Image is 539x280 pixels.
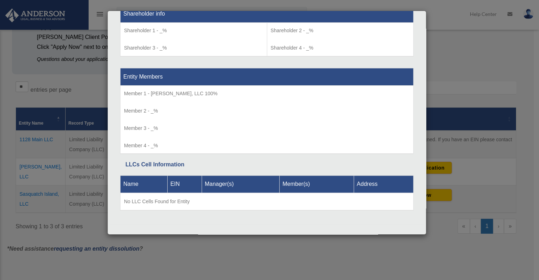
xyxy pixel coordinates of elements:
p: Member 2 - _% [124,107,410,115]
th: Address [354,176,413,193]
p: Member 3 - _% [124,124,410,133]
p: Shareholder 4 - _% [271,44,410,52]
p: Shareholder 3 - _% [124,44,263,52]
p: Shareholder 2 - _% [271,26,410,35]
p: Shareholder 1 - _% [124,26,263,35]
div: LLCs Cell Information [125,160,408,170]
th: Entity Members [120,68,414,85]
th: Shareholder info [120,5,414,23]
p: Member 4 - _% [124,141,410,150]
th: Manager(s) [202,176,280,193]
td: No LLC Cells Found for Entity [120,193,414,211]
th: Member(s) [280,176,354,193]
th: EIN [167,176,202,193]
p: Member 1 - [PERSON_NAME], LLC 100% [124,89,410,98]
th: Name [120,176,168,193]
